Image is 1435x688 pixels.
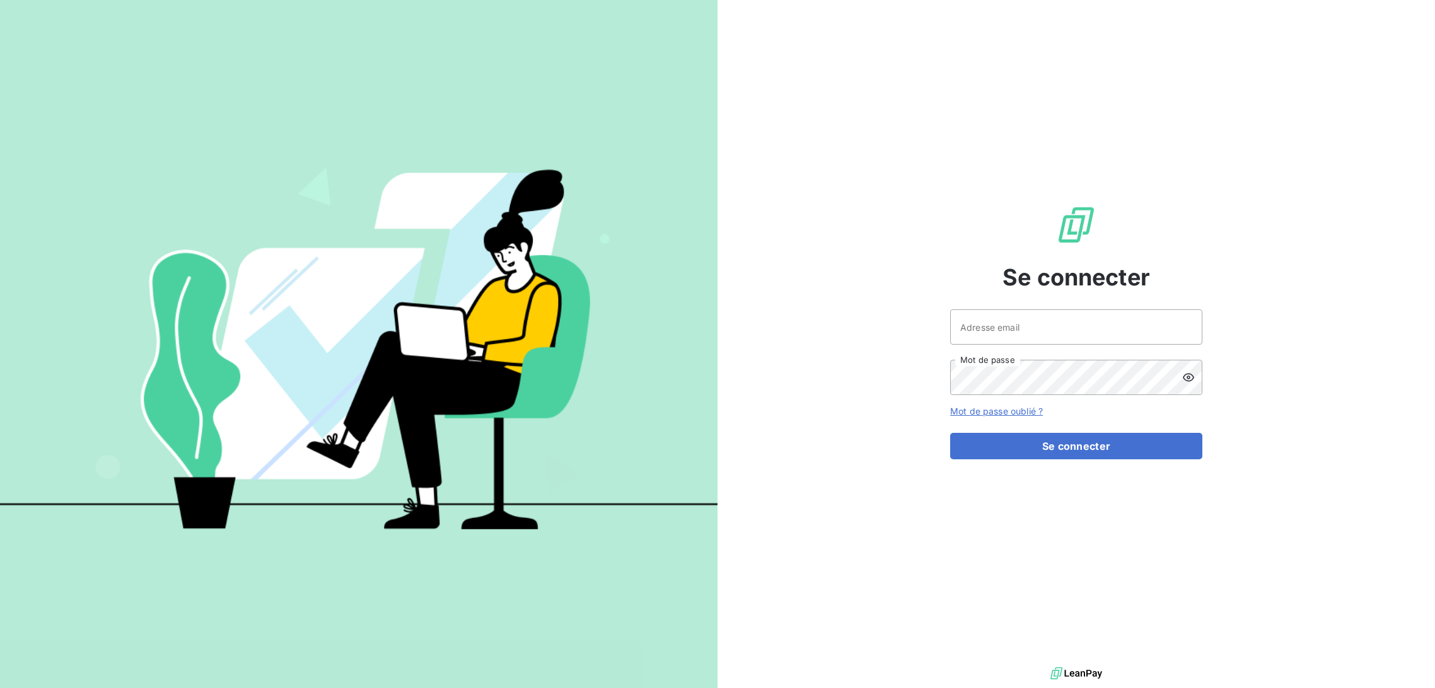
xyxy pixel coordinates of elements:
[950,309,1202,345] input: placeholder
[1050,664,1102,683] img: logo
[950,433,1202,459] button: Se connecter
[1056,205,1096,245] img: Logo LeanPay
[1002,260,1150,294] span: Se connecter
[950,406,1043,416] a: Mot de passe oublié ?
